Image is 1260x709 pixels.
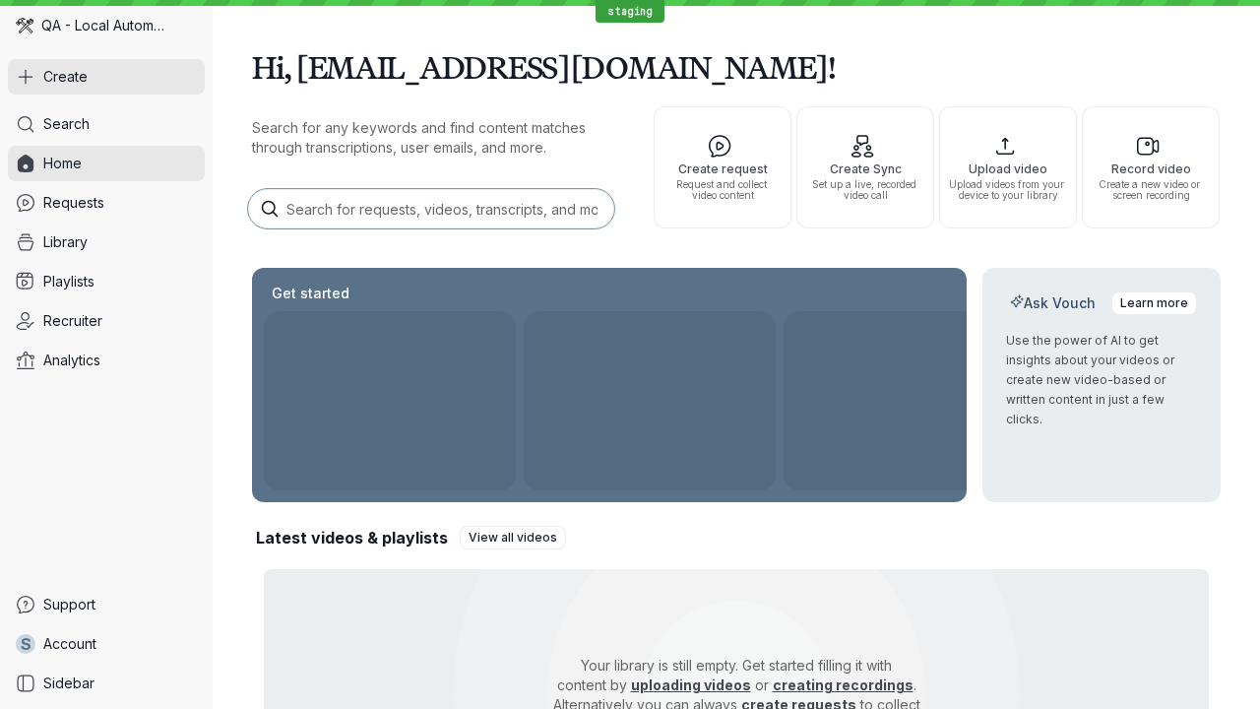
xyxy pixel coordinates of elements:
[16,17,33,34] img: QA - Local Automation avatar
[8,106,205,142] a: Search
[1006,331,1197,429] p: Use the power of AI to get insights about your videos or create new video-based or written conten...
[8,626,205,662] a: sAccount
[43,154,82,173] span: Home
[948,179,1068,201] span: Upload videos from your device to your library
[248,189,614,228] input: Search for requests, videos, transcripts, and more...
[43,595,95,614] span: Support
[805,162,925,175] span: Create Sync
[654,106,791,228] button: Create requestRequest and collect video content
[1091,179,1211,201] span: Create a new video or screen recording
[805,179,925,201] span: Set up a live, recorded video call
[8,8,205,43] div: QA - Local Automation
[1091,162,1211,175] span: Record video
[43,114,90,134] span: Search
[41,16,167,35] span: QA - Local Automation
[939,106,1077,228] button: Upload videoUpload videos from your device to your library
[43,674,94,693] span: Sidebar
[1111,291,1197,315] a: Learn more
[631,677,751,693] a: uploading videos
[21,634,31,654] span: s
[252,39,1221,95] h1: Hi, [EMAIL_ADDRESS][DOMAIN_NAME]!
[948,162,1068,175] span: Upload video
[8,303,205,339] a: Recruiter
[43,351,100,370] span: Analytics
[1006,293,1100,313] h2: Ask Vouch
[1082,106,1220,228] button: Record videoCreate a new video or screen recording
[8,185,205,221] a: Requests
[43,232,88,252] span: Library
[469,528,557,548] span: View all videos
[1120,293,1188,313] span: Learn more
[796,106,934,228] button: Create SyncSet up a live, recorded video call
[8,587,205,622] a: Support
[773,677,913,693] a: creating recordings
[662,162,783,175] span: Create request
[43,272,94,291] span: Playlists
[8,264,205,299] a: Playlists
[8,146,205,181] a: Home
[43,311,102,331] span: Recruiter
[8,225,205,260] a: Library
[8,343,205,378] a: Analytics
[256,527,448,548] h2: Latest videos & playlists
[43,67,88,87] span: Create
[43,193,104,213] span: Requests
[252,118,618,158] p: Search for any keywords and find content matches through transcriptions, user emails, and more.
[662,179,783,201] span: Request and collect video content
[268,284,353,303] h2: Get started
[43,634,96,654] span: Account
[460,526,566,549] a: View all videos
[8,59,205,95] button: Create
[8,666,205,701] a: Sidebar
